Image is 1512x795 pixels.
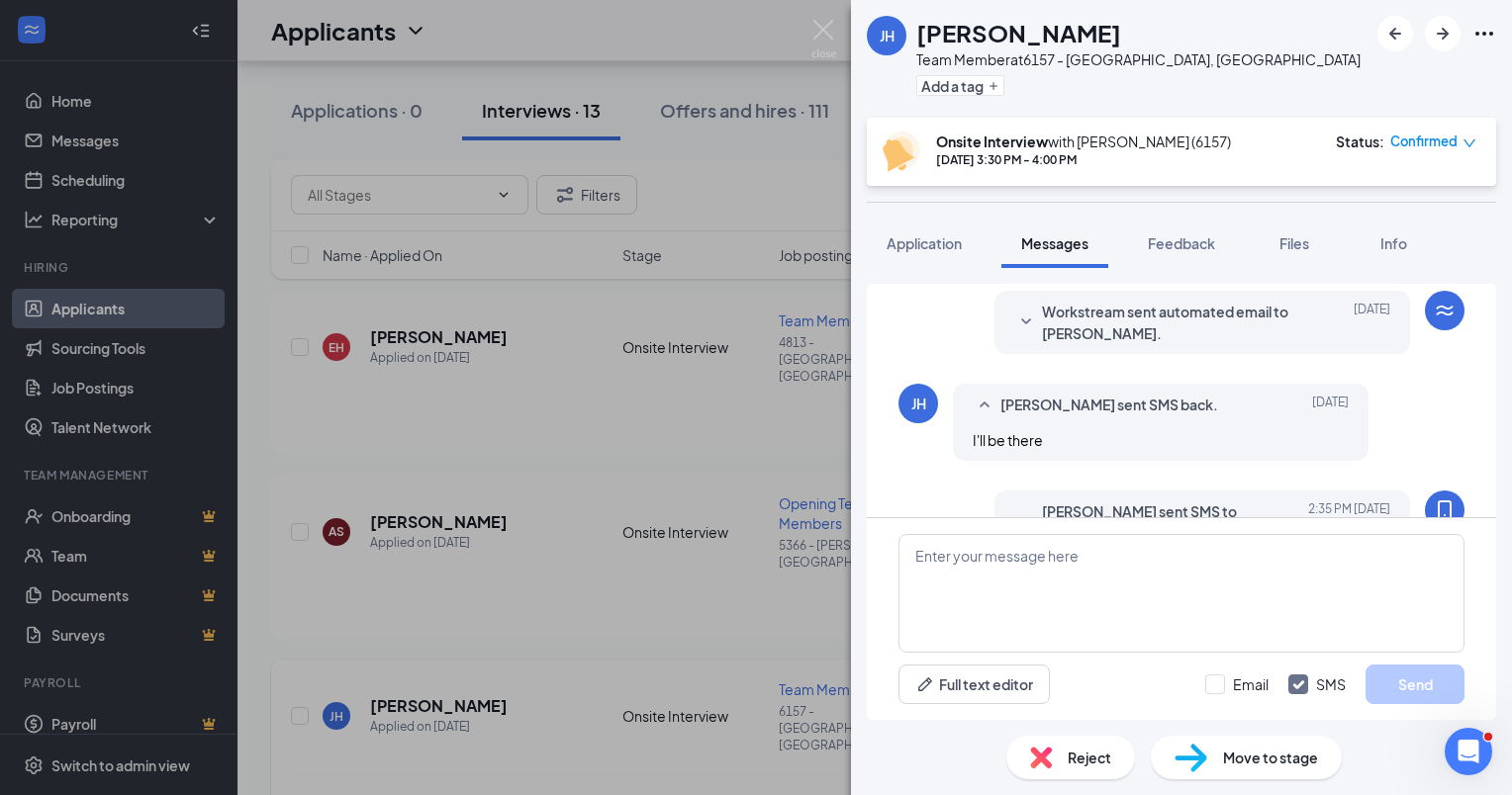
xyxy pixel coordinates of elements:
[936,132,1048,150] b: Onsite Interview
[880,26,895,45] div: JH
[1377,16,1413,51] button: ArrowLeftNew
[1014,510,1038,534] svg: SmallChevronUp
[1431,22,1455,45] svg: ArrowRight
[1445,728,1492,775] iframe: Intercom live chat
[1148,234,1215,252] span: Feedback
[898,664,1050,704] button: Full text editorPen
[1425,16,1461,51] button: ArrowRight
[1021,234,1088,252] span: Messages
[916,49,1361,69] div: Team Member at 6157 - [GEOGRAPHIC_DATA], [GEOGRAPHIC_DATA]
[1014,310,1038,334] svg: SmallChevronDown
[1000,394,1218,417] span: [PERSON_NAME] sent SMS back.
[988,80,999,92] svg: Plus
[1223,747,1318,768] span: Move to stage
[1042,301,1301,344] span: Workstream sent automated email to [PERSON_NAME].
[911,394,926,413] div: JH
[1383,22,1407,45] svg: ArrowLeftNew
[1312,394,1349,417] span: [DATE]
[1390,132,1458,151] span: Confirmed
[1308,500,1390,544] span: [DATE] 2:35 PM
[936,132,1231,151] div: with [PERSON_NAME] (6157)
[1433,299,1457,322] svg: WorkstreamLogo
[1380,234,1407,252] span: Info
[1336,132,1384,151] div: Status :
[916,75,1004,96] button: PlusAdd a tag
[1463,136,1476,150] span: down
[915,674,935,694] svg: Pen
[1472,22,1496,45] svg: Ellipses
[1042,500,1301,544] span: [PERSON_NAME] sent SMS to [PERSON_NAME].
[1354,301,1390,344] span: [DATE]
[936,151,1231,168] div: [DATE] 3:30 PM - 4:00 PM
[916,16,1121,49] h1: [PERSON_NAME]
[1068,747,1111,768] span: Reject
[1279,234,1309,252] span: Files
[1433,498,1457,522] svg: MobileSms
[887,234,962,252] span: Application
[1366,664,1465,704] button: Send
[973,394,996,417] svg: SmallChevronUp
[973,431,1043,449] span: I'll be there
